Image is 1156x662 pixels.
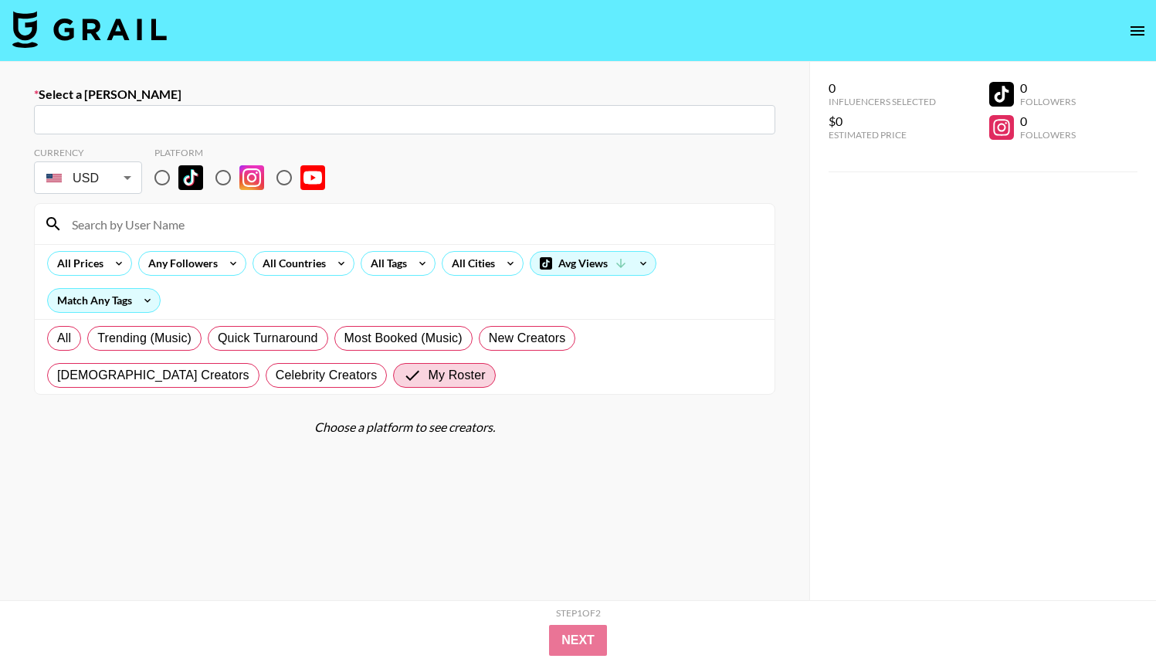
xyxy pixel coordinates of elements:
[1020,80,1076,96] div: 0
[37,165,139,192] div: USD
[1020,129,1076,141] div: Followers
[239,165,264,190] img: Instagram
[34,87,775,102] label: Select a [PERSON_NAME]
[12,11,167,48] img: Grail Talent
[48,289,160,312] div: Match Any Tags
[57,329,71,348] span: All
[1020,114,1076,129] div: 0
[57,366,249,385] span: [DEMOGRAPHIC_DATA] Creators
[531,252,656,275] div: Avg Views
[829,114,936,129] div: $0
[361,252,410,275] div: All Tags
[442,252,498,275] div: All Cities
[489,329,566,348] span: New Creators
[1122,15,1153,46] button: open drawer
[556,607,601,619] div: Step 1 of 2
[34,419,775,435] div: Choose a platform to see creators.
[154,147,337,158] div: Platform
[428,366,485,385] span: My Roster
[139,252,221,275] div: Any Followers
[344,329,463,348] span: Most Booked (Music)
[276,366,378,385] span: Celebrity Creators
[218,329,318,348] span: Quick Turnaround
[829,80,936,96] div: 0
[97,329,192,348] span: Trending (Music)
[178,165,203,190] img: TikTok
[549,625,607,656] button: Next
[829,129,936,141] div: Estimated Price
[34,147,142,158] div: Currency
[1020,96,1076,107] div: Followers
[829,96,936,107] div: Influencers Selected
[300,165,325,190] img: YouTube
[48,252,107,275] div: All Prices
[253,252,329,275] div: All Countries
[63,212,765,236] input: Search by User Name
